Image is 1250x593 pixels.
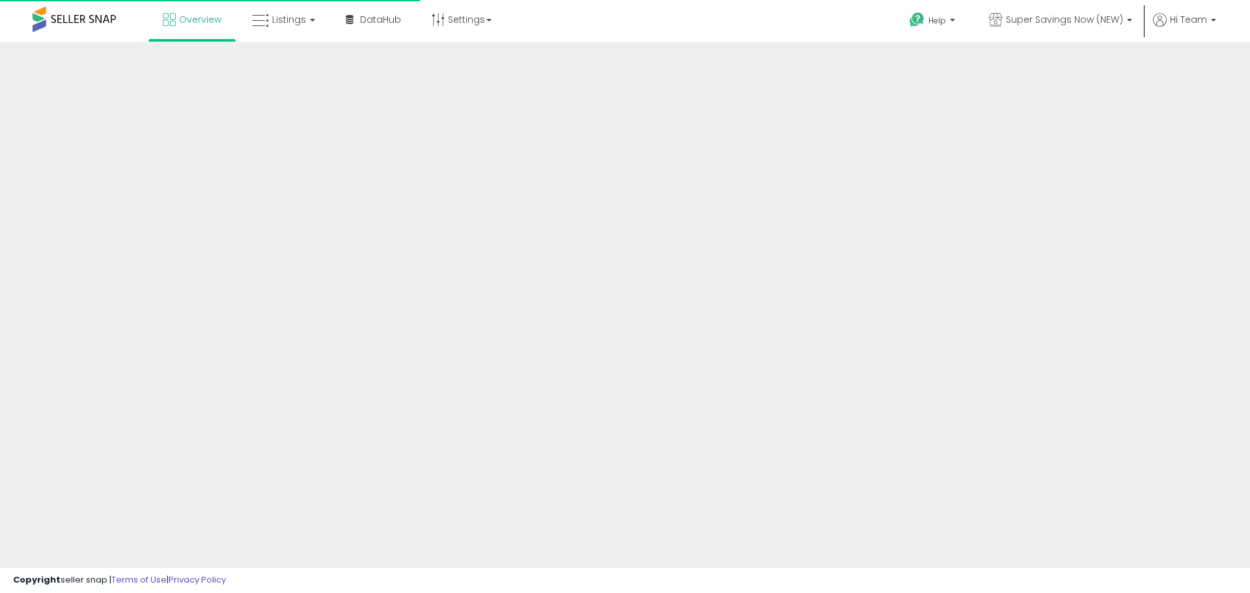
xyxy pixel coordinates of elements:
[909,12,925,28] i: Get Help
[272,13,306,26] span: Listings
[111,573,167,586] a: Terms of Use
[899,2,968,42] a: Help
[360,13,401,26] span: DataHub
[169,573,226,586] a: Privacy Policy
[1153,13,1216,42] a: Hi Team
[1006,13,1123,26] span: Super Savings Now (NEW)
[13,573,61,586] strong: Copyright
[179,13,221,26] span: Overview
[13,574,226,586] div: seller snap | |
[1170,13,1207,26] span: Hi Team
[928,15,946,26] span: Help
